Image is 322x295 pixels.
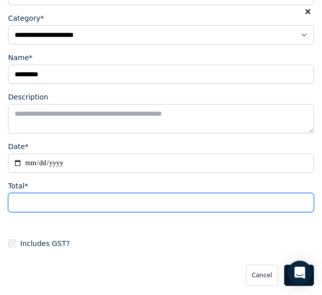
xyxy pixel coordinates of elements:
[8,13,44,23] label: Category*
[284,265,314,286] button: Save
[8,181,28,191] label: Total*
[8,239,16,248] input: Includes GST?
[8,141,28,152] label: Date*
[288,261,312,285] div: Open Intercom Messenger
[8,53,32,63] label: Name*
[20,238,70,249] span: Includes GST?
[246,265,279,286] button: Cancel
[8,92,48,102] label: Description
